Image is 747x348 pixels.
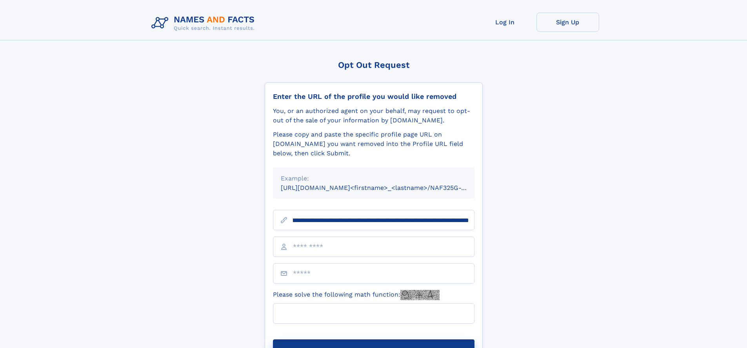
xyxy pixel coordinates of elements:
[536,13,599,32] a: Sign Up
[273,92,474,101] div: Enter the URL of the profile you would like removed
[281,174,467,183] div: Example:
[281,184,489,191] small: [URL][DOMAIN_NAME]<firstname>_<lastname>/NAF325G-xxxxxxxx
[273,106,474,125] div: You, or an authorized agent on your behalf, may request to opt-out of the sale of your informatio...
[273,290,440,300] label: Please solve the following math function:
[265,60,483,70] div: Opt Out Request
[148,13,261,34] img: Logo Names and Facts
[273,130,474,158] div: Please copy and paste the specific profile page URL on [DOMAIN_NAME] you want removed into the Pr...
[474,13,536,32] a: Log In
